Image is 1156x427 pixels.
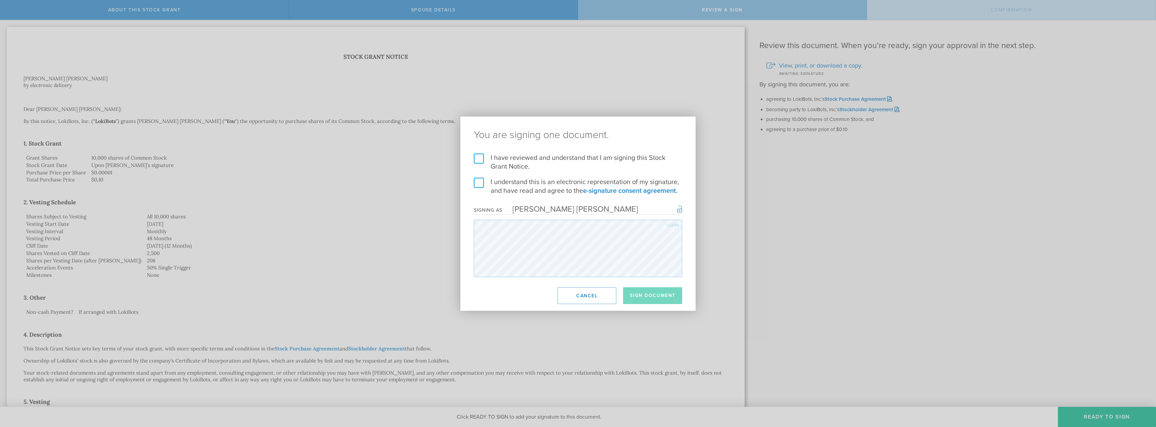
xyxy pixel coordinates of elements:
[474,178,682,195] label: I understand this is an electronic representation of my signature, and have read and agree to the .
[474,130,682,140] ng-pluralize: You are signing one document.
[502,204,638,214] div: [PERSON_NAME] [PERSON_NAME]
[623,287,682,304] button: Sign Document
[474,154,682,171] label: I have reviewed and understand that I am signing this Stock Grant Notice.
[583,187,676,195] a: e-signature consent agreement
[474,207,502,213] div: Signing as
[558,287,616,304] button: Cancel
